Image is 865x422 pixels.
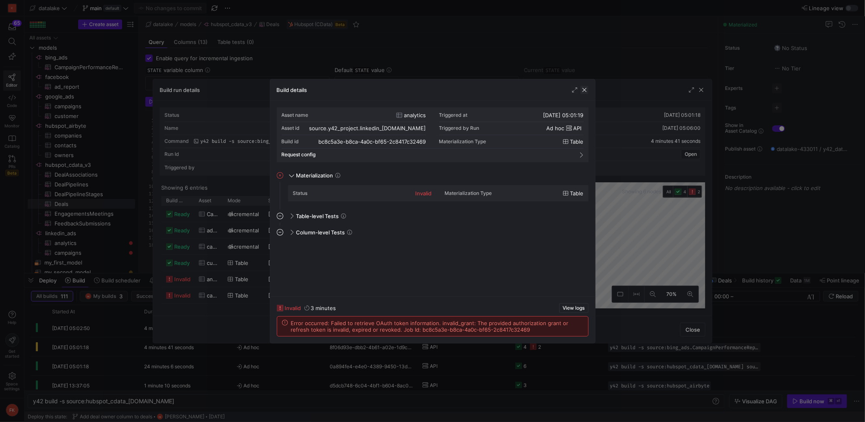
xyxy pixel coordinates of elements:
div: Asset id [282,125,300,131]
span: analytics [404,112,426,118]
span: Column-level Tests [296,229,345,236]
span: Materialization [296,172,333,179]
mat-expansion-panel-header: Column-level Tests [277,226,589,239]
span: Table [570,190,584,197]
div: Materialization [277,185,589,210]
div: Materialization Type [445,190,492,196]
y42-duration: 3 minutes [311,305,336,311]
mat-expansion-panel-header: Materialization [277,169,589,182]
span: [DATE] 05:01:19 [543,112,584,118]
span: Materialization Type [439,139,486,144]
span: Error occurred: Failed to retrieve OAuth token information. invalid_grant: The provided authoriza... [291,320,583,333]
mat-panel-title: Request config [282,152,574,157]
span: View logs [563,305,585,311]
mat-expansion-panel-header: Request config [282,149,584,161]
span: API [574,125,582,131]
span: Ad hoc [547,125,565,131]
div: Triggered by Run [439,125,480,131]
span: invalid [285,305,301,311]
div: Build id [282,139,299,144]
div: Status [293,190,308,196]
button: Ad hocAPI [545,124,584,133]
mat-expansion-panel-header: Table-level Tests [277,210,589,223]
div: Asset name [282,112,309,118]
button: View logs [559,303,589,313]
h3: Build details [277,87,307,93]
span: Table [570,138,584,145]
div: source.y42_project.linkedin_[DOMAIN_NAME] [309,125,426,131]
div: Triggered at [439,112,468,118]
span: Table-level Tests [296,213,339,219]
div: invalid [416,190,432,197]
div: bc8c5a3e-b8ca-4a0c-bf65-2c8417c32469 [319,138,426,145]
